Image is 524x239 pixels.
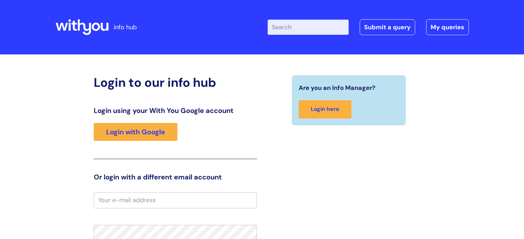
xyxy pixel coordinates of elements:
[114,22,137,33] p: info hub
[94,106,257,115] h3: Login using your With You Google account
[94,192,257,208] input: Your e-mail address
[360,19,415,35] a: Submit a query
[426,19,469,35] a: My queries
[94,75,257,90] h2: Login to our info hub
[299,100,351,118] a: Login here
[299,82,376,93] span: Are you an Info Manager?
[94,123,177,141] a: Login with Google
[94,173,257,181] h3: Or login with a different email account
[268,20,349,35] input: Search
